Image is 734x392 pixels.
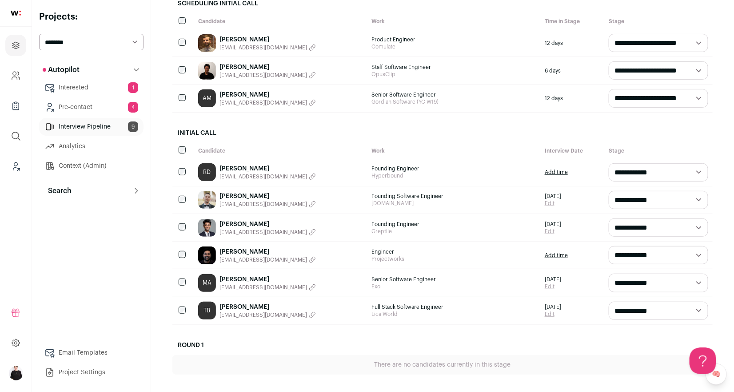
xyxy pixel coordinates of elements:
img: 0f335c9aead29c18541f09402dfb640c405580ea5ab9567ef47f4a8749461737.jpg [198,62,216,80]
span: Senior Software Engineer [371,91,536,98]
span: [EMAIL_ADDRESS][DOMAIN_NAME] [219,173,307,180]
a: RD [198,163,216,181]
p: Search [43,186,72,196]
a: Analytics [39,137,144,155]
span: Founding Engineer [371,165,536,172]
img: wellfound-shorthand-0d5821cbd27db2630d0214b213865d53afaa358527fdda9d0ea32b1df1b89c2c.svg [11,11,21,16]
span: [EMAIL_ADDRESS][DOMAIN_NAME] [219,201,307,208]
span: Gordian Software (YC W19) [371,98,536,105]
span: Senior Software Engineer [371,276,536,283]
button: [EMAIL_ADDRESS][DOMAIN_NAME] [219,311,316,319]
span: [DATE] [545,193,561,200]
button: [EMAIL_ADDRESS][DOMAIN_NAME] [219,229,316,236]
div: Work [367,143,540,159]
a: [PERSON_NAME] [219,164,316,173]
span: 1 [128,82,138,93]
a: MA [198,274,216,292]
button: [EMAIL_ADDRESS][DOMAIN_NAME] [219,173,316,180]
div: There are no candidates currently in this stage [172,355,713,375]
button: Open dropdown [9,366,23,380]
a: [PERSON_NAME] [219,220,316,229]
img: 15d192bb92992f0dc4ab822e619280ef9c9854dad7ec700bf4808158d8e553e7.jpg [198,219,216,237]
h2: Initial Call [172,123,713,143]
span: [DATE] [545,221,561,228]
a: 🧠 [706,364,727,385]
h2: Round 1 [172,335,713,355]
span: [DATE] [545,303,561,311]
a: Email Templates [39,344,144,362]
span: Exo [371,283,536,290]
a: Company Lists [5,95,26,117]
span: OpusClip [371,71,536,78]
div: Candidate [194,143,367,159]
a: Context (Admin) [39,157,144,175]
span: Lica World [371,311,536,318]
div: Candidate [194,13,367,29]
span: 9 [128,121,138,132]
span: Engineer [371,248,536,255]
a: Edit [545,228,561,235]
a: Edit [545,311,561,318]
div: 12 days [540,29,604,57]
button: [EMAIL_ADDRESS][DOMAIN_NAME] [219,99,316,106]
a: [PERSON_NAME] [219,303,316,311]
a: Interested1 [39,79,144,97]
span: Product Engineer [371,36,536,43]
button: [EMAIL_ADDRESS][DOMAIN_NAME] [219,201,316,208]
a: Add time [545,169,568,176]
button: [EMAIL_ADDRESS][DOMAIN_NAME] [219,284,316,291]
iframe: Help Scout Beacon - Open [690,348,716,374]
a: [PERSON_NAME] [219,192,316,201]
div: Work [367,13,540,29]
div: Stage [604,13,713,29]
img: 07d91366dc51fd1871200594fca3a1f43e273d1bb880da7c128c5d36e05ecb30.jpg [198,191,216,209]
img: 75280ec446c7396d08a90f172a02f9b44aab84e253512638039175330500665e [198,34,216,52]
a: Interview Pipeline9 [39,118,144,136]
span: [EMAIL_ADDRESS][DOMAIN_NAME] [219,229,307,236]
a: [PERSON_NAME] [219,35,316,44]
a: Edit [545,200,561,207]
button: [EMAIL_ADDRESS][DOMAIN_NAME] [219,72,316,79]
div: 12 days [540,85,604,112]
a: Add time [545,252,568,259]
img: 9240684-medium_jpg [9,366,23,380]
button: Autopilot [39,61,144,79]
button: [EMAIL_ADDRESS][DOMAIN_NAME] [219,256,316,263]
a: [PERSON_NAME] [219,247,316,256]
span: Staff Software Engineer [371,64,536,71]
span: Full Stack Software Engineer [371,303,536,311]
div: Stage [604,143,713,159]
span: [DOMAIN_NAME] [371,200,536,207]
a: Project Settings [39,364,144,381]
a: [PERSON_NAME] [219,63,316,72]
span: [EMAIL_ADDRESS][DOMAIN_NAME] [219,256,307,263]
button: [EMAIL_ADDRESS][DOMAIN_NAME] [219,44,316,51]
div: Interview Date [540,143,604,159]
span: Founding Software Engineer [371,193,536,200]
a: TB [198,302,216,319]
h2: Projects: [39,11,144,23]
p: Autopilot [43,65,80,75]
span: [EMAIL_ADDRESS][DOMAIN_NAME] [219,311,307,319]
span: Projectworks [371,255,536,263]
div: Time in Stage [540,13,604,29]
span: Founding Engineer [371,221,536,228]
a: AM [198,89,216,107]
a: Company and ATS Settings [5,65,26,86]
img: c21646a4a1e302dcd31831e756eab7b89976c8857cbbefcf18b345ae4e2c0e95 [198,247,216,264]
span: Comulate [371,43,536,50]
span: Hyperbound [371,172,536,179]
a: Leads (Backoffice) [5,156,26,177]
a: Projects [5,35,26,56]
a: Pre-contact4 [39,98,144,116]
span: Greptile [371,228,536,235]
div: 6 days [540,57,604,84]
span: [EMAIL_ADDRESS][DOMAIN_NAME] [219,44,307,51]
a: [PERSON_NAME] [219,275,316,284]
span: 4 [128,102,138,113]
a: [PERSON_NAME] [219,90,316,99]
button: Search [39,182,144,200]
span: [EMAIL_ADDRESS][DOMAIN_NAME] [219,284,307,291]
